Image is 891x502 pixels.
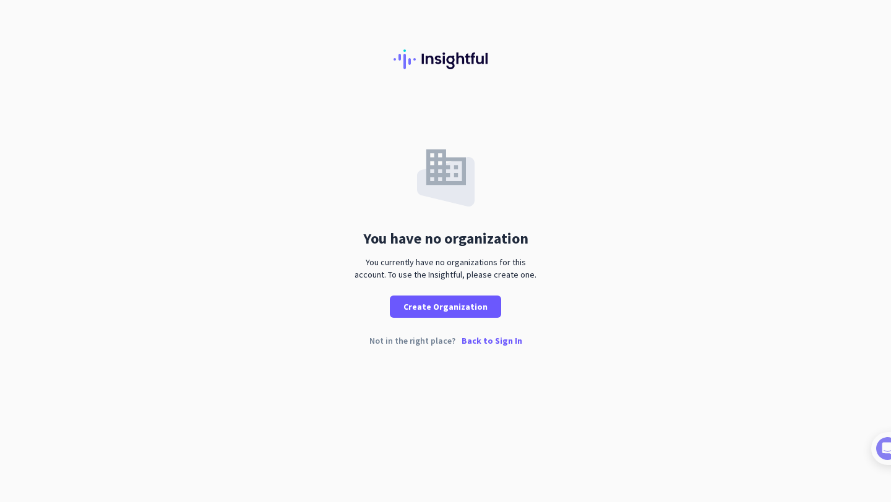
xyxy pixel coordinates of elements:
p: Back to Sign In [462,336,522,345]
img: Insightful [394,49,497,69]
div: You have no organization [363,231,528,246]
button: Create Organization [390,296,501,318]
span: Create Organization [403,300,488,313]
div: You currently have no organizations for this account. To use the Insightful, please create one. [350,256,541,281]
